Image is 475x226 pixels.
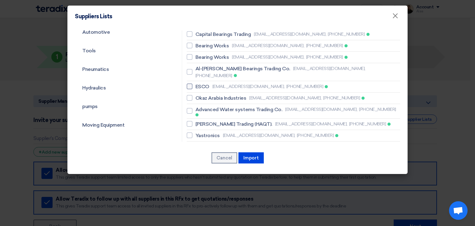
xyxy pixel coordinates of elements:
span: [PHONE_NUMBER] [328,31,365,37]
span: ESCO [195,83,209,90]
span: × [392,11,398,24]
span: [PHONE_NUMBER] [359,106,396,113]
span: [PHONE_NUMBER] [306,42,343,49]
span: [PERSON_NAME] Trading (HAQT). [195,120,272,128]
h4: Suppliers Lists [75,13,112,20]
span: [EMAIL_ADDRESS][DOMAIN_NAME], [275,121,348,127]
span: [EMAIL_ADDRESS][DOMAIN_NAME], [223,132,295,139]
span: [PHONE_NUMBER] [195,72,232,79]
a: Open chat [449,201,468,220]
a: Motor Drives [75,136,171,152]
span: Yastronics [195,132,220,139]
a: Moving Equipment [75,117,171,133]
a: Pneumatics [75,61,171,77]
span: [EMAIL_ADDRESS][DOMAIN_NAME], [232,42,304,49]
span: [EMAIL_ADDRESS][DOMAIN_NAME], [254,31,326,37]
a: Hydraulics [75,80,171,96]
span: Advanced Water systems Trading Co. [195,106,282,113]
button: Import [238,152,264,163]
span: Capital Bearings Trading [195,31,251,38]
button: Cancel [212,152,237,163]
span: [PHONE_NUMBER] [297,132,334,139]
button: Close [387,10,403,22]
span: [EMAIL_ADDRESS][DOMAIN_NAME], [285,106,357,113]
span: [PHONE_NUMBER] [349,121,386,127]
a: Tools [75,43,171,59]
a: Automotive [75,24,171,40]
span: [EMAIL_ADDRESS][DOMAIN_NAME], [212,83,285,90]
span: Bearing Works [195,54,229,61]
span: [EMAIL_ADDRESS][DOMAIN_NAME], [249,95,322,101]
span: Bearing Works [195,42,229,50]
span: Okaz Arabia Industries [195,94,246,102]
span: [EMAIL_ADDRESS][DOMAIN_NAME], [232,54,304,60]
span: [PHONE_NUMBER] [323,95,360,101]
span: [PHONE_NUMBER] [286,83,323,90]
a: pumps [75,98,171,115]
span: [EMAIL_ADDRESS][DOMAIN_NAME], [293,65,366,72]
span: Al-[PERSON_NAME] Bearings Trading Co. [195,65,290,72]
span: [PHONE_NUMBER] [306,54,343,60]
